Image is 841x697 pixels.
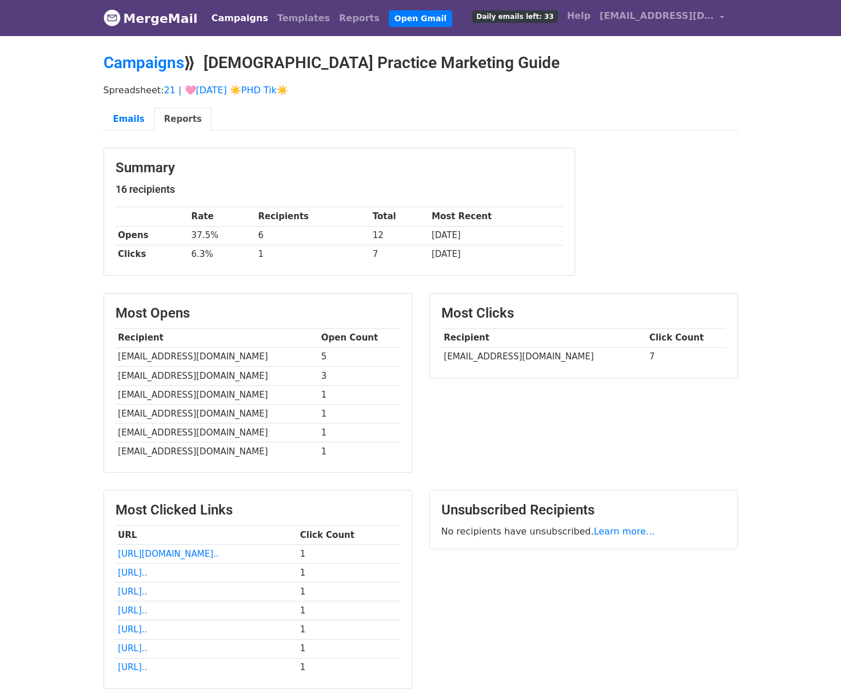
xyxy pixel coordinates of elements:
td: [EMAIL_ADDRESS][DOMAIN_NAME] [115,366,318,385]
td: [EMAIL_ADDRESS][DOMAIN_NAME] [115,404,318,423]
iframe: Chat Widget [784,642,841,697]
th: Recipients [256,207,370,226]
th: Clicks [115,245,189,264]
td: [EMAIL_ADDRESS][DOMAIN_NAME] [115,442,318,461]
h3: Most Opens [115,305,400,322]
td: [EMAIL_ADDRESS][DOMAIN_NAME] [441,347,647,366]
a: Campaigns [103,53,184,72]
a: Learn more... [594,526,655,537]
th: Click Count [647,328,726,347]
span: [EMAIL_ADDRESS][DOMAIN_NAME] [600,9,714,23]
a: [URL].. [118,662,147,672]
th: Recipient [115,328,318,347]
td: 1 [297,601,400,620]
a: [URL].. [118,605,147,616]
th: Opens [115,226,189,245]
a: Open Gmail [389,10,452,27]
h3: Unsubscribed Recipients [441,502,726,518]
p: No recipients have unsubscribed. [441,525,726,537]
td: 1 [318,404,400,423]
a: Emails [103,108,154,131]
h2: ⟫ [DEMOGRAPHIC_DATA] Practice Marketing Guide [103,53,738,73]
td: 1 [297,545,400,564]
th: Open Count [318,328,400,347]
td: 1 [297,564,400,583]
td: 1 [318,423,400,442]
a: [URL].. [118,624,147,635]
span: Daily emails left: 33 [472,10,557,23]
td: 7 [647,347,726,366]
td: [DATE] [429,245,563,264]
h3: Most Clicks [441,305,726,322]
a: Help [563,5,595,27]
th: URL [115,526,297,545]
a: 21 | 🩷[DATE] ☀️PHD Tik☀️ [164,85,288,96]
td: 5 [318,347,400,366]
th: Most Recent [429,207,563,226]
td: 1 [297,658,400,677]
a: [URL].. [118,643,147,654]
td: [EMAIL_ADDRESS][DOMAIN_NAME] [115,347,318,366]
td: 1 [297,583,400,601]
a: [EMAIL_ADDRESS][DOMAIN_NAME] [595,5,729,31]
td: [DATE] [429,226,563,245]
td: 1 [318,385,400,404]
a: MergeMail [103,6,198,30]
a: Reports [154,108,212,131]
p: Spreadsheet: [103,84,738,96]
th: Recipient [441,328,647,347]
th: Click Count [297,526,400,545]
a: [URL].. [118,568,147,578]
td: 6 [256,226,370,245]
td: [EMAIL_ADDRESS][DOMAIN_NAME] [115,423,318,442]
h3: Summary [115,160,563,176]
h5: 16 recipients [115,183,563,196]
td: 1 [256,245,370,264]
a: [URL][DOMAIN_NAME].. [118,549,218,559]
td: 3 [318,366,400,385]
td: 6.3% [189,245,256,264]
a: Templates [273,7,334,30]
a: Daily emails left: 33 [468,5,562,27]
td: 1 [297,639,400,658]
td: 7 [370,245,429,264]
th: Total [370,207,429,226]
a: Campaigns [207,7,273,30]
a: Reports [334,7,384,30]
td: 37.5% [189,226,256,245]
td: 1 [318,442,400,461]
h3: Most Clicked Links [115,502,400,518]
td: [EMAIL_ADDRESS][DOMAIN_NAME] [115,385,318,404]
a: [URL].. [118,587,147,597]
td: 12 [370,226,429,245]
th: Rate [189,207,256,226]
td: 1 [297,620,400,639]
img: MergeMail logo [103,9,121,26]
